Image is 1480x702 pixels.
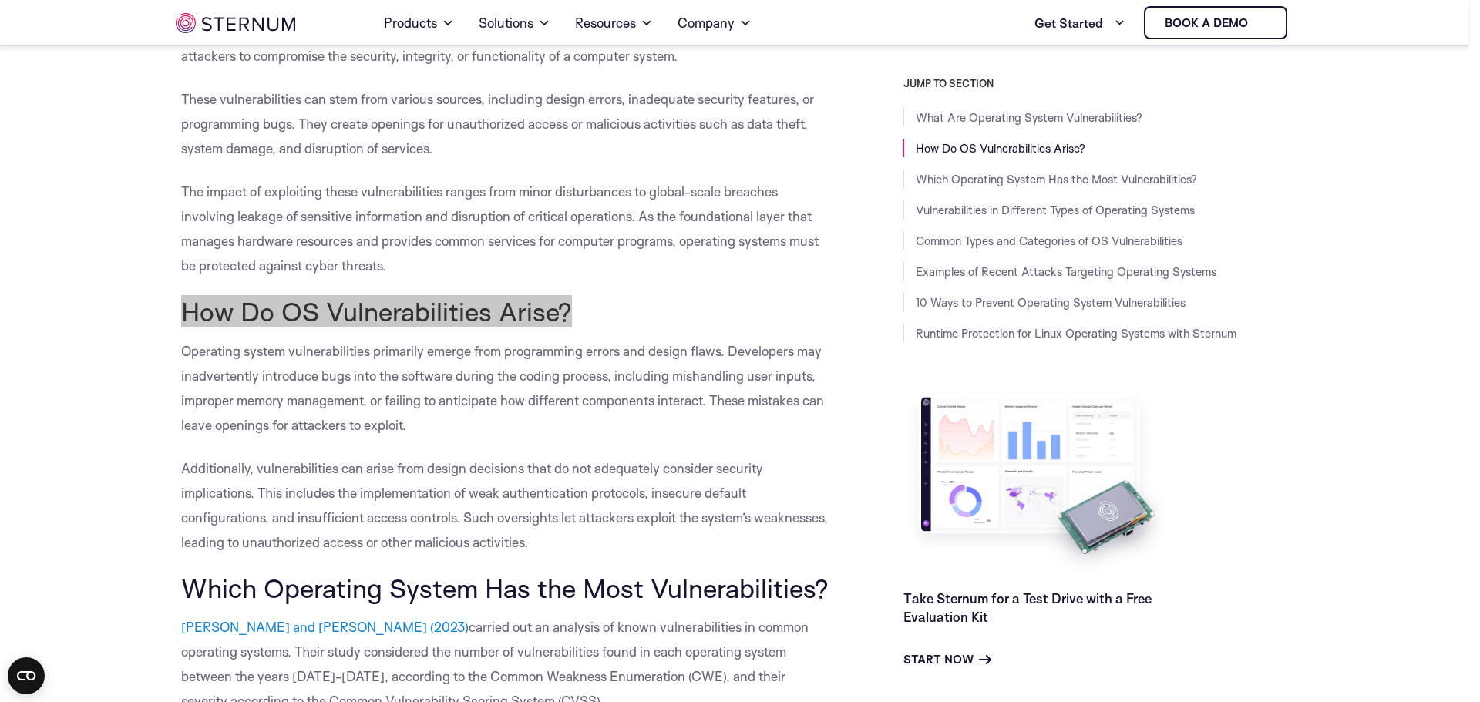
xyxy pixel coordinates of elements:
[915,110,1142,125] a: What Are Operating System Vulnerabilities?
[903,590,1151,625] a: Take Sternum for a Test Drive with a Free Evaluation Kit
[1144,6,1287,39] a: Book a demo
[176,13,295,33] img: sternum iot
[915,172,1196,186] a: Which Operating System Has the Most Vulnerabilities?
[1034,8,1125,39] a: Get Started
[479,2,550,45] a: Solutions
[903,77,1299,89] h3: JUMP TO SECTION
[915,203,1194,217] a: Vulnerabilities in Different Types of Operating Systems
[181,91,814,156] span: These vulnerabilities can stem from various sources, including design errors, inadequate security...
[903,385,1172,577] img: Take Sternum for a Test Drive with a Free Evaluation Kit
[915,233,1182,248] a: Common Types and Categories of OS Vulnerabilities
[181,295,572,327] span: How Do OS Vulnerabilities Arise?
[678,2,752,45] a: Company
[8,657,45,694] button: Open CMP widget
[181,343,824,433] span: Operating system vulnerabilities primarily emerge from programming errors and design flaws. Devel...
[384,2,454,45] a: Products
[575,2,653,45] a: Resources
[1254,17,1266,29] img: sternum iot
[181,572,829,604] span: Which Operating System Has the Most Vulnerabilities?
[181,460,828,550] span: Additionally, vulnerabilities can arise from design decisions that do not adequately consider sec...
[915,295,1185,310] a: 10 Ways to Prevent Operating System Vulnerabilities
[181,183,819,274] span: The impact of exploiting these vulnerabilities ranges from minor disturbances to global-scale bre...
[915,264,1216,279] a: Examples of Recent Attacks Targeting Operating Systems
[915,326,1236,341] a: Runtime Protection for Linux Operating Systems with Sternum
[903,650,991,669] a: Start Now
[181,619,469,635] a: [PERSON_NAME] and [PERSON_NAME] (2023)
[915,141,1085,156] a: How Do OS Vulnerabilities Arise?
